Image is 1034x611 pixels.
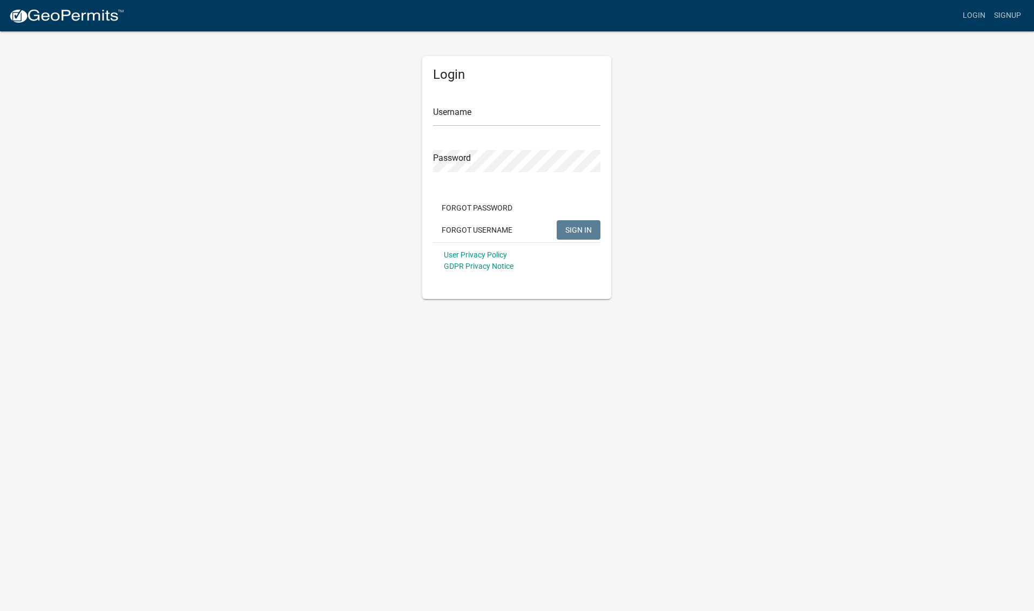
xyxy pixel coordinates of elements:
[444,250,507,259] a: User Privacy Policy
[990,5,1025,26] a: Signup
[433,67,600,83] h5: Login
[565,225,592,234] span: SIGN IN
[557,220,600,240] button: SIGN IN
[433,198,521,218] button: Forgot Password
[958,5,990,26] a: Login
[444,262,513,270] a: GDPR Privacy Notice
[433,220,521,240] button: Forgot Username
